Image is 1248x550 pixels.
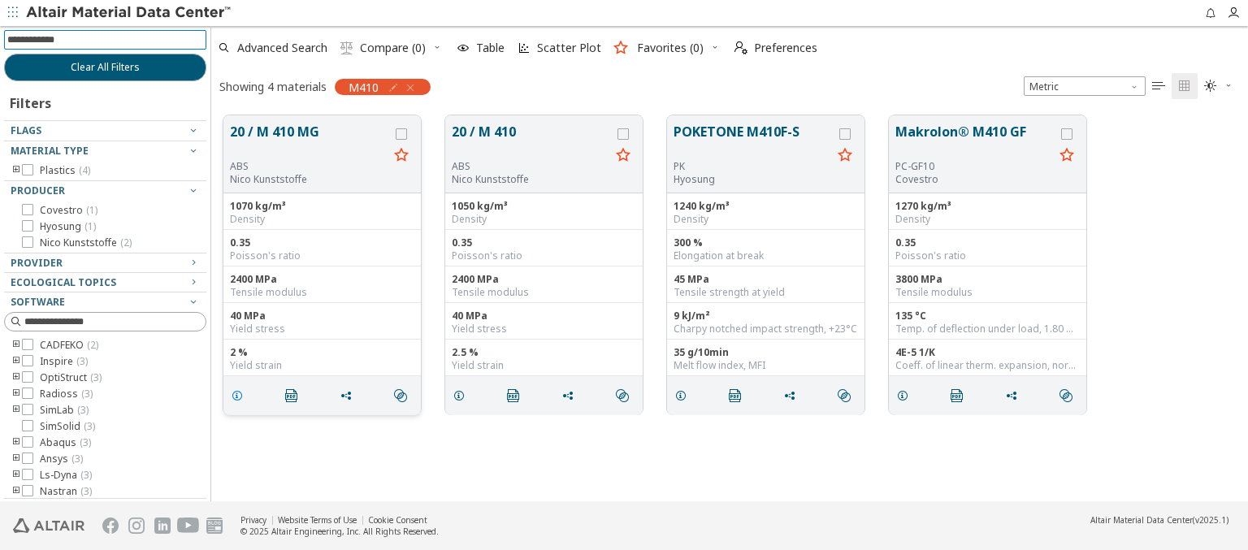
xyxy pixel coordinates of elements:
[1090,514,1228,526] div: (v2025.1)
[452,236,636,249] div: 0.35
[394,389,407,402] i: 
[452,286,636,299] div: Tensile modulus
[895,346,1080,359] div: 4E-5 1/K
[11,184,65,197] span: Producer
[11,275,116,289] span: Ecological Topics
[340,41,353,54] i: 
[616,389,629,402] i: 
[285,389,298,402] i: 
[40,404,89,417] span: SimLab
[40,220,96,233] span: Hyosung
[40,485,92,498] span: Nastran
[610,143,636,169] button: Favorite
[11,469,22,482] i: toogle group
[11,453,22,466] i: toogle group
[500,379,534,412] button: PDF Download
[79,163,90,177] span: ( 4 )
[1024,76,1146,96] div: Unit System
[11,123,41,137] span: Flags
[674,160,832,173] div: PK
[84,219,96,233] span: ( 1 )
[476,42,505,54] span: Table
[40,355,88,368] span: Inspire
[360,42,426,54] span: Compare (0)
[895,236,1080,249] div: 0.35
[452,160,610,173] div: ABS
[40,388,93,401] span: Radioss
[729,389,742,402] i: 
[11,355,22,368] i: toogle group
[445,379,479,412] button: Details
[211,103,1248,502] div: grid
[838,389,851,402] i: 
[76,354,88,368] span: ( 3 )
[667,379,701,412] button: Details
[230,122,388,160] button: 20 / M 410 MG
[230,273,414,286] div: 2400 MPa
[11,295,65,309] span: Software
[537,42,601,54] span: Scatter Plot
[1054,143,1080,169] button: Favorite
[11,404,22,417] i: toogle group
[895,310,1080,323] div: 135 °C
[332,379,366,412] button: Share
[452,346,636,359] div: 2.5 %
[452,249,636,262] div: Poisson's ratio
[11,371,22,384] i: toogle group
[507,389,520,402] i: 
[349,80,379,94] span: M410
[4,292,206,312] button: Software
[71,61,140,74] span: Clear All Filters
[230,213,414,226] div: Density
[40,420,95,433] span: SimSolid
[240,514,266,526] a: Privacy
[120,236,132,249] span: ( 2 )
[40,436,91,449] span: Abaqus
[13,518,84,533] img: Altair Engineering
[387,379,421,412] button: Similar search
[11,485,22,498] i: toogle group
[1146,73,1172,99] button: Table View
[77,403,89,417] span: ( 3 )
[11,388,22,401] i: toogle group
[674,173,832,186] p: Hyosung
[230,286,414,299] div: Tensile modulus
[26,5,233,21] img: Altair Material Data Center
[40,469,92,482] span: Ls-Dyna
[230,160,388,173] div: ABS
[674,122,832,160] button: POKETONE M410F-S
[895,359,1080,372] div: Coeff. of linear therm. expansion, normal
[80,484,92,498] span: ( 3 )
[609,379,643,412] button: Similar search
[452,310,636,323] div: 40 MPa
[1059,389,1072,402] i: 
[11,256,63,270] span: Provider
[452,273,636,286] div: 2400 MPa
[388,143,414,169] button: Favorite
[1090,514,1193,526] span: Altair Material Data Center
[674,310,858,323] div: 9 kJ/m²
[223,379,258,412] button: Details
[71,452,83,466] span: ( 3 )
[230,323,414,336] div: Yield stress
[368,514,427,526] a: Cookie Consent
[895,200,1080,213] div: 1270 kg/m³
[230,346,414,359] div: 2 %
[1024,76,1146,96] span: Metric
[943,379,977,412] button: PDF Download
[1152,80,1165,93] i: 
[895,173,1054,186] p: Covestro
[895,273,1080,286] div: 3800 MPa
[11,436,22,449] i: toogle group
[40,371,102,384] span: OptiStruct
[1204,80,1217,93] i: 
[637,42,704,54] span: Favorites (0)
[889,379,923,412] button: Details
[734,41,747,54] i: 
[40,453,83,466] span: Ansys
[230,200,414,213] div: 1070 kg/m³
[40,204,97,217] span: Covestro
[554,379,588,412] button: Share
[40,339,98,352] span: CADFEKO
[237,42,327,54] span: Advanced Search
